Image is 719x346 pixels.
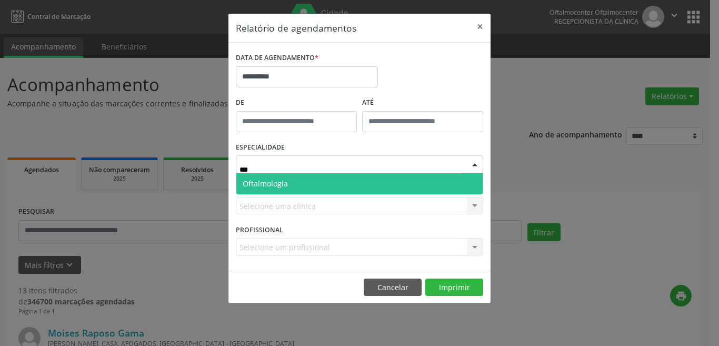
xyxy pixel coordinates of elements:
label: PROFISSIONAL [236,222,283,238]
button: Imprimir [425,279,483,296]
button: Cancelar [364,279,422,296]
label: ESPECIALIDADE [236,140,285,156]
label: DATA DE AGENDAMENTO [236,50,318,66]
label: ATÉ [362,95,483,111]
h5: Relatório de agendamentos [236,21,356,35]
label: De [236,95,357,111]
button: Close [470,14,491,39]
span: Oftalmologia [243,179,288,189]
